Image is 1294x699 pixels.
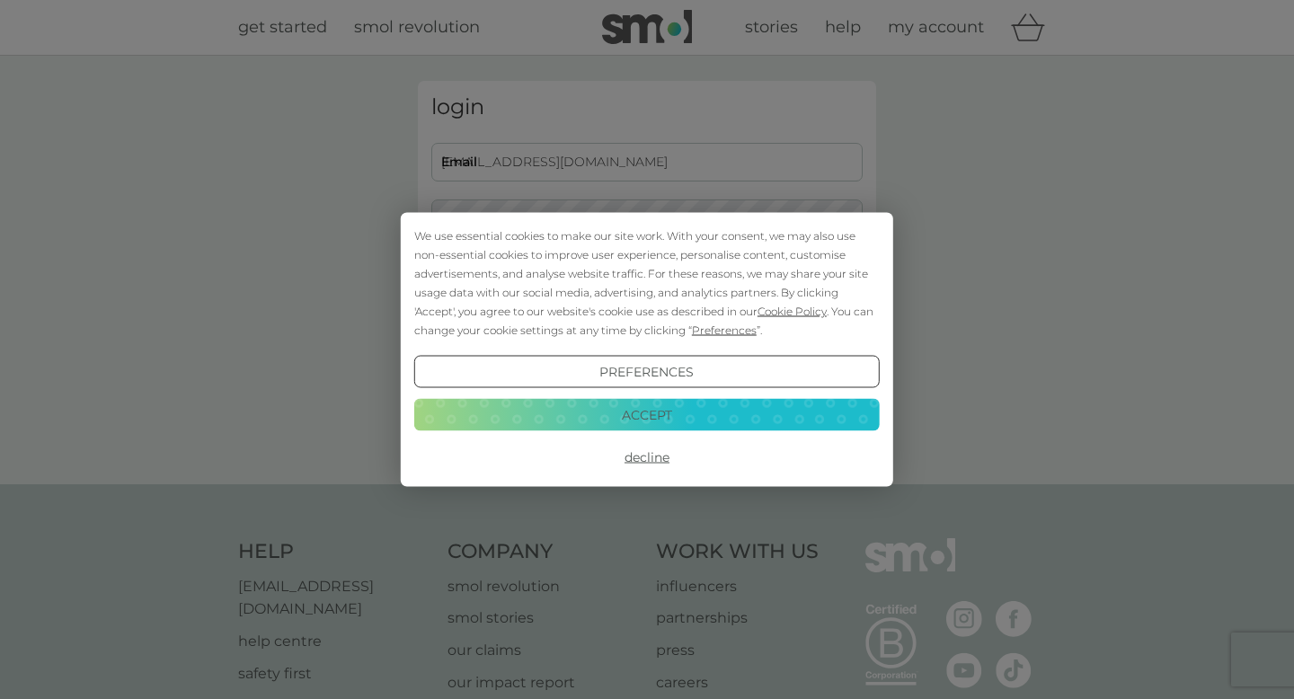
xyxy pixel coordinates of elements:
button: Preferences [414,356,880,388]
div: We use essential cookies to make our site work. With your consent, we may also use non-essential ... [414,226,880,340]
button: Decline [414,441,880,473]
div: Cookie Consent Prompt [401,213,893,487]
span: Preferences [692,323,757,337]
span: Cookie Policy [758,305,827,318]
button: Accept [414,398,880,430]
